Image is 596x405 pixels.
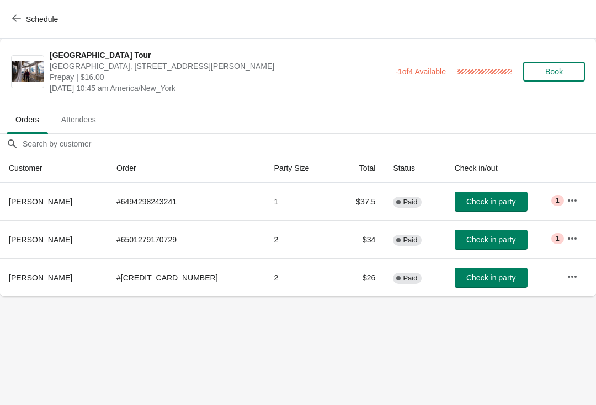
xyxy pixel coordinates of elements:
[50,83,390,94] span: [DATE] 10:45 am America/New_York
[403,198,417,207] span: Paid
[108,183,265,220] td: # 6494298243241
[523,62,585,82] button: Book
[12,61,44,83] img: City Hall Tower Tour
[455,192,528,212] button: Check in party
[22,134,596,154] input: Search by customer
[265,258,336,296] td: 2
[108,258,265,296] td: # [CREDIT_CARD_NUMBER]
[556,196,560,205] span: 1
[336,154,385,183] th: Total
[446,154,558,183] th: Check in/out
[403,274,417,283] span: Paid
[466,197,515,206] span: Check in party
[545,67,563,76] span: Book
[336,183,385,220] td: $37.5
[455,268,528,288] button: Check in party
[108,220,265,258] td: # 6501279170729
[9,197,72,206] span: [PERSON_NAME]
[455,230,528,250] button: Check in party
[7,110,48,129] span: Orders
[9,273,72,282] span: [PERSON_NAME]
[556,234,560,243] span: 1
[466,273,515,282] span: Check in party
[336,220,385,258] td: $34
[395,67,446,76] span: -1 of 4 Available
[336,258,385,296] td: $26
[50,61,390,72] span: [GEOGRAPHIC_DATA], [STREET_ADDRESS][PERSON_NAME]
[9,235,72,244] span: [PERSON_NAME]
[466,235,515,244] span: Check in party
[108,154,265,183] th: Order
[384,154,445,183] th: Status
[50,50,390,61] span: [GEOGRAPHIC_DATA] Tour
[26,15,58,24] span: Schedule
[265,220,336,258] td: 2
[265,154,336,183] th: Party Size
[50,72,390,83] span: Prepay | $16.00
[403,236,417,245] span: Paid
[52,110,105,129] span: Attendees
[265,183,336,220] td: 1
[6,9,67,29] button: Schedule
